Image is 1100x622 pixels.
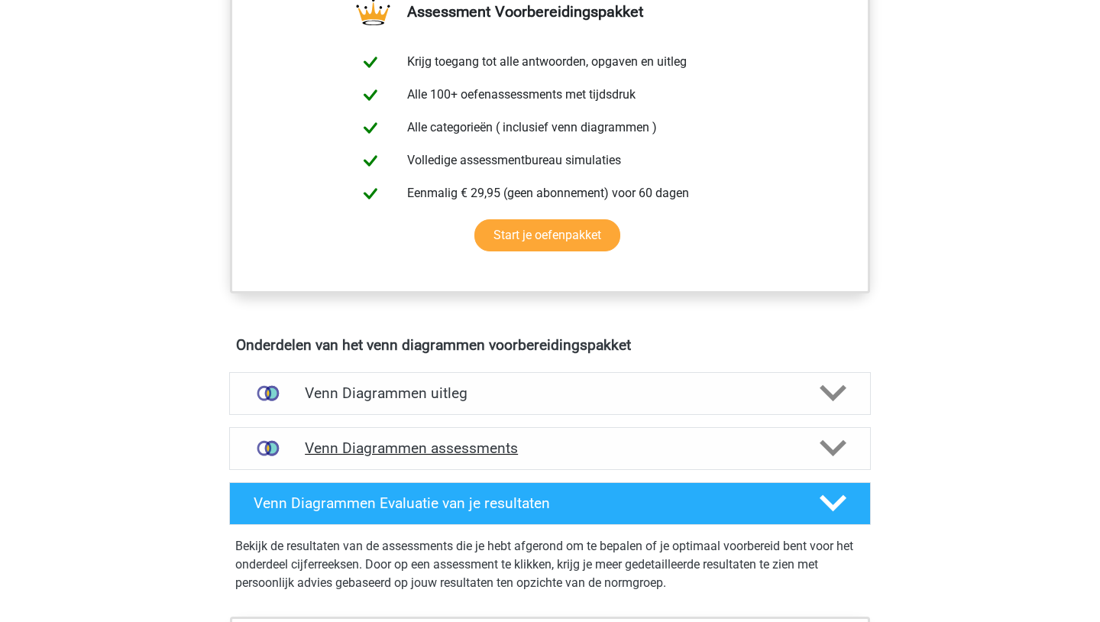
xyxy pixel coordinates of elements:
[248,429,287,468] img: venn diagrammen assessments
[254,494,795,512] h4: Venn Diagrammen Evaluatie van je resultaten
[223,482,877,525] a: Venn Diagrammen Evaluatie van je resultaten
[236,336,864,354] h4: Onderdelen van het venn diagrammen voorbereidingspakket
[305,384,795,402] h4: Venn Diagrammen uitleg
[235,537,865,592] p: Bekijk de resultaten van de assessments die je hebt afgerond om te bepalen of je optimaal voorber...
[223,427,877,470] a: assessments Venn Diagrammen assessments
[474,219,620,251] a: Start je oefenpakket
[305,439,795,457] h4: Venn Diagrammen assessments
[248,374,287,413] img: venn diagrammen uitleg
[223,372,877,415] a: uitleg Venn Diagrammen uitleg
